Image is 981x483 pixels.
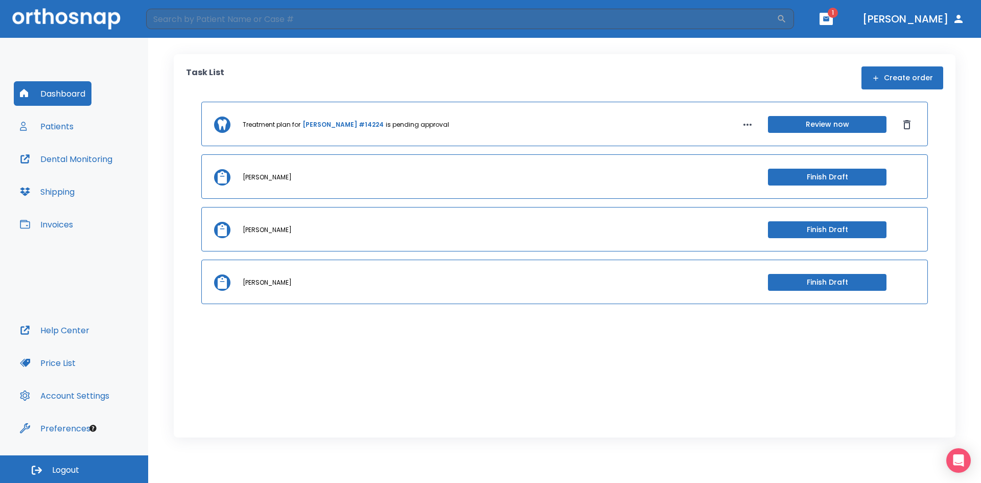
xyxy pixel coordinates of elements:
p: [PERSON_NAME] [243,225,292,235]
button: Preferences [14,416,97,441]
button: Dismiss [899,117,915,133]
button: Review now [768,116,886,133]
p: [PERSON_NAME] [243,278,292,287]
img: Orthosnap [12,8,121,29]
button: Patients [14,114,80,139]
button: Dashboard [14,81,91,106]
a: [PERSON_NAME] #14224 [302,120,384,129]
button: Finish Draft [768,169,886,186]
p: is pending approval [386,120,449,129]
button: Shipping [14,179,81,204]
button: Finish Draft [768,274,886,291]
button: Create order [861,66,943,89]
button: Price List [14,351,82,375]
input: Search by Patient Name or Case # [146,9,777,29]
div: Tooltip anchor [88,424,98,433]
button: Finish Draft [768,221,886,238]
button: Dental Monitoring [14,147,119,171]
div: Open Intercom Messenger [946,448,971,473]
span: 1 [828,8,838,18]
button: Account Settings [14,383,115,408]
button: [PERSON_NAME] [858,10,969,28]
button: Help Center [14,318,96,342]
p: Treatment plan for [243,120,300,129]
p: Task List [186,66,224,89]
span: Logout [52,465,79,476]
p: [PERSON_NAME] [243,173,292,182]
button: Invoices [14,212,79,237]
